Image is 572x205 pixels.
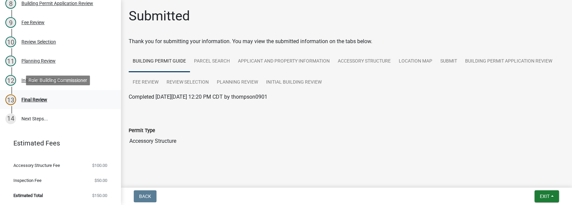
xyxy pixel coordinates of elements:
[129,94,267,100] span: Completed [DATE][DATE] 12:20 PM CDT by thompson0901
[436,51,461,72] a: Submit
[21,78,66,83] div: Initial Building Review
[13,178,42,183] span: Inspection Fee
[5,136,110,150] a: Estimated Fees
[129,51,190,72] a: Building Permit Guide
[5,56,16,66] div: 11
[94,178,107,183] span: $50.00
[129,128,155,133] label: Permit Type
[461,51,556,72] a: Building Permit Application Review
[13,193,43,198] span: Estimated Total
[5,94,16,105] div: 13
[334,51,395,72] a: Accessory Structure
[134,190,156,202] button: Back
[534,190,559,202] button: Exit
[5,36,16,47] div: 10
[213,72,262,93] a: Planning Review
[92,193,107,198] span: $150.00
[21,97,47,102] div: Final Review
[13,163,60,168] span: Accessory Structure Fee
[21,39,56,44] div: Review Selection
[21,20,45,25] div: Fee Review
[163,72,213,93] a: Review Selection
[129,8,190,24] h1: Submitted
[5,75,16,86] div: 12
[92,163,107,168] span: $100.00
[139,194,151,199] span: Back
[129,72,163,93] a: Fee Review
[129,37,564,45] div: Thank you for submitting your information. You may view the submitted information on the tabs below.
[26,76,90,85] div: Role: Building Commissioner
[21,1,93,6] div: Building Permit Application Review
[5,113,16,124] div: 14
[262,72,326,93] a: Initial Building Review
[21,59,56,63] div: Planning Review
[540,194,550,199] span: Exit
[234,51,334,72] a: Applicant and Property Information
[395,51,436,72] a: Location Map
[190,51,234,72] a: Parcel search
[5,17,16,28] div: 9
